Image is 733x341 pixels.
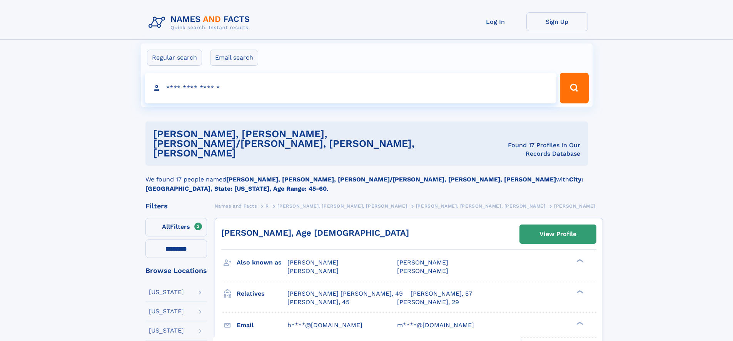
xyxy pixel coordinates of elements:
[411,289,472,298] a: [PERSON_NAME], 57
[265,203,269,209] span: R
[287,298,349,306] a: [PERSON_NAME], 45
[162,223,170,230] span: All
[496,141,580,158] div: Found 17 Profiles In Our Records Database
[145,166,588,193] div: We found 17 people named with .
[210,50,258,66] label: Email search
[287,267,339,274] span: [PERSON_NAME]
[153,129,496,158] h1: [PERSON_NAME], [PERSON_NAME], [PERSON_NAME]/[PERSON_NAME], [PERSON_NAME], [PERSON_NAME]
[287,289,403,298] a: [PERSON_NAME] [PERSON_NAME], 49
[287,259,339,266] span: [PERSON_NAME]
[520,225,596,243] a: View Profile
[277,201,407,211] a: [PERSON_NAME], [PERSON_NAME], [PERSON_NAME]
[145,267,207,274] div: Browse Locations
[465,12,526,31] a: Log In
[226,176,556,183] b: [PERSON_NAME], [PERSON_NAME], [PERSON_NAME]/[PERSON_NAME], [PERSON_NAME], [PERSON_NAME]
[277,203,407,209] span: [PERSON_NAME], [PERSON_NAME], [PERSON_NAME]
[539,225,576,243] div: View Profile
[145,12,256,33] img: Logo Names and Facts
[574,289,584,294] div: ❯
[149,308,184,314] div: [US_STATE]
[145,73,557,103] input: search input
[221,228,409,238] a: [PERSON_NAME], Age [DEMOGRAPHIC_DATA]
[145,203,207,210] div: Filters
[237,256,287,269] h3: Also known as
[145,176,583,192] b: City: [GEOGRAPHIC_DATA], State: [US_STATE], Age Range: 45-60
[397,298,459,306] a: [PERSON_NAME], 29
[560,73,588,103] button: Search Button
[147,50,202,66] label: Regular search
[397,267,448,274] span: [PERSON_NAME]
[554,203,595,209] span: [PERSON_NAME]
[215,201,257,211] a: Names and Facts
[149,328,184,334] div: [US_STATE]
[237,287,287,300] h3: Relatives
[397,259,448,266] span: [PERSON_NAME]
[149,289,184,295] div: [US_STATE]
[265,201,269,211] a: R
[526,12,588,31] a: Sign Up
[574,258,584,263] div: ❯
[416,203,546,209] span: [PERSON_NAME], [PERSON_NAME], [PERSON_NAME]
[145,218,207,236] label: Filters
[416,201,546,211] a: [PERSON_NAME], [PERSON_NAME], [PERSON_NAME]
[574,321,584,326] div: ❯
[237,319,287,332] h3: Email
